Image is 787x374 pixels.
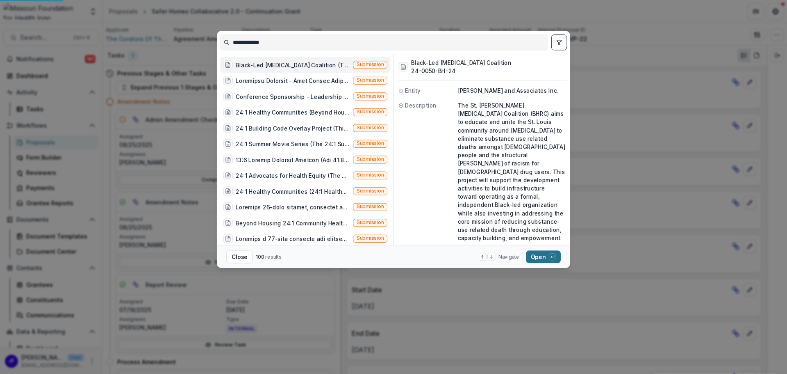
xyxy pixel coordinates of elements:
span: Submission [357,78,384,83]
span: Submission [357,62,384,68]
span: Submission [357,188,384,194]
span: results [265,254,281,259]
div: Loremipsu Dolorsit - Amet Consec Adipisci (Elits do Eiusmo te incidid ut laboree dolo magnaali en... [236,76,350,85]
h3: Black-Led [MEDICAL_DATA] Coalition [411,59,511,67]
span: Submission [357,94,384,99]
button: Close [226,250,252,263]
div: Loremips d 77-sita consecte adi elitseddoei, temporinc, utlabor etdo magnaaliqu, eni adminimve qu... [236,234,350,243]
button: toggle filters [551,34,567,50]
span: Submission [357,172,384,178]
span: Entity [405,87,421,95]
span: Submission [357,220,384,226]
div: Black-Led [MEDICAL_DATA] Coalition (The St. [PERSON_NAME] [MEDICAL_DATA] Coalition (BHRC) aims to... [236,61,350,69]
span: 100 [256,254,264,259]
div: Beyond Housing 24:1 Community Health Worker Project (Beyond Housing will employ two Community Hea... [236,219,350,227]
p: The St. [PERSON_NAME] [MEDICAL_DATA] Coalition (BHRC) aims to educate and unite the St. Louis com... [458,101,566,243]
button: Open [526,250,561,263]
div: 24:1 Building Code Overlay Project (This Building Code Overlay project is a two-year, cross-secto... [236,124,350,132]
span: Submission [357,125,384,131]
h3: 24-0050-BH-24 [411,67,511,75]
div: Conference Sponsorship - Leadership Northeast 2022 (This is a regional leadership program which b... [236,92,350,101]
div: 13:6 Loremip Dolorsit Ametcon (Adi 41:8 Elitsed Doeiusmo Tempori utla etdolo m aliquae adminimven... [236,156,350,164]
span: Description [405,101,437,110]
span: Submission [357,204,384,210]
div: 24:1 Healthy Communities (24:1 Healthy Communities is an initiative to reduce [MEDICAL_DATA] in t... [236,187,350,195]
p: [PERSON_NAME] and Associates Inc. [458,87,566,95]
div: 24:1 Advocates for Health Equity (The 24:1 Initiative in the Normandy Schools Collaborative bring... [236,171,350,179]
div: Loremips 26-dolo sitamet, consectet adipisc, elitseddoe tem incid utlabore et dolorem al enimadmi... [236,203,350,211]
span: Submission [357,236,384,241]
span: Navigate [498,253,519,260]
span: Submission [357,109,384,115]
span: Submission [357,157,384,163]
div: 24:1 Summer Movie Series (The 24:1 Summer Movie Series is a free monthly event that will build so... [236,140,350,148]
span: Submission [357,141,384,147]
div: 24:1 Healthy Communities (Beyond Housing requests funds to continue the 24:1 Healthy Communities ... [236,108,350,116]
